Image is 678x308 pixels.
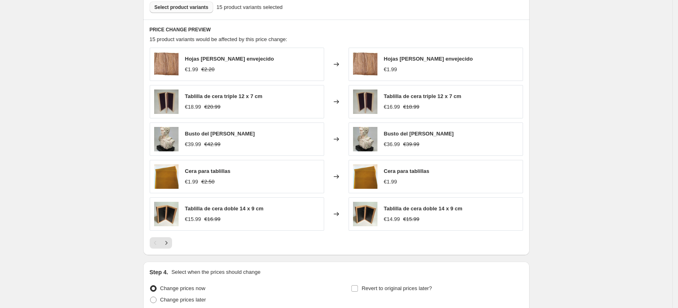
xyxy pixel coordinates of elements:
div: €39.99 [185,140,201,149]
span: Hojas [PERSON_NAME] envejecido [185,56,274,62]
img: 11_80x.jpg [353,52,377,76]
img: 173_047467f4-5961-4dd4-88cd-ba3fc46d261f_80x.jpg [154,202,179,226]
div: €16.99 [384,103,400,111]
div: €15.99 [185,215,201,223]
h6: PRICE CHANGE PREVIEW [150,26,523,33]
div: €1.99 [185,178,198,186]
strike: €18.99 [403,103,419,111]
span: Change prices now [160,285,205,291]
div: €1.99 [384,66,397,74]
span: Busto del [PERSON_NAME] [185,131,255,137]
img: 122_80x.jpg [154,164,179,189]
strike: €42.99 [204,140,220,149]
strike: €39.99 [403,140,419,149]
strike: €16.99 [204,215,220,223]
span: Tablilla de cera triple 12 x 7 cm [185,93,263,99]
span: Tablilla de cera triple 12 x 7 cm [384,93,462,99]
strike: €2.20 [201,66,215,74]
img: 103_80x.jpg [154,127,179,151]
img: 11_80x.jpg [154,52,179,76]
button: Select product variants [150,2,214,13]
span: Select product variants [155,4,209,11]
span: Tablilla de cera doble 14 x 9 cm [185,205,264,212]
img: 173_047467f4-5961-4dd4-88cd-ba3fc46d261f_80x.jpg [353,202,377,226]
div: €36.99 [384,140,400,149]
div: €18.99 [185,103,201,111]
p: Select when the prices should change [171,268,260,276]
nav: Pagination [150,237,172,249]
div: €14.99 [384,215,400,223]
span: Hojas [PERSON_NAME] envejecido [384,56,473,62]
h2: Step 4. [150,268,168,276]
span: Cera para tablillas [185,168,231,174]
span: Cera para tablillas [384,168,429,174]
span: Busto del [PERSON_NAME] [384,131,454,137]
strike: €15.99 [403,215,419,223]
img: 105_80x.jpg [154,90,179,114]
div: €1.99 [185,66,198,74]
img: 103_80x.jpg [353,127,377,151]
span: Change prices later [160,297,206,303]
div: €1.99 [384,178,397,186]
span: 15 product variants would be affected by this price change: [150,36,288,42]
img: 122_80x.jpg [353,164,377,189]
img: 105_80x.jpg [353,90,377,114]
strike: €2.50 [201,178,215,186]
strike: €20.99 [204,103,220,111]
span: Revert to original prices later? [362,285,432,291]
button: Next [161,237,172,249]
span: 15 product variants selected [216,3,283,11]
span: Tablilla de cera doble 14 x 9 cm [384,205,462,212]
